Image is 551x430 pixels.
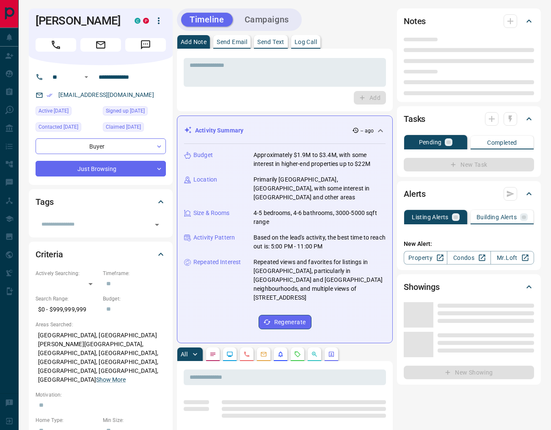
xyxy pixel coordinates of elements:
p: Motivation: [36,391,166,399]
p: Primarily [GEOGRAPHIC_DATA], [GEOGRAPHIC_DATA], with some interest in [GEOGRAPHIC_DATA] and other... [253,175,386,202]
p: Timeframe: [103,270,166,277]
p: Actively Searching: [36,270,99,277]
span: Active [DATE] [39,107,69,115]
span: Contacted [DATE] [39,123,78,131]
svg: Listing Alerts [277,351,284,358]
h2: Tags [36,195,53,209]
a: Mr.Loft [490,251,534,265]
p: Activity Pattern [193,233,235,242]
p: 4-5 bedrooms, 4-6 bathrooms, 3000-5000 sqft range [253,209,386,226]
p: Approximately $1.9M to $3.4M, with some interest in higher-end properties up to $22M [253,151,386,168]
p: Activity Summary [195,126,243,135]
p: Listing Alerts [412,214,449,220]
a: Condos [447,251,490,265]
p: Send Text [257,39,284,45]
p: Send Email [217,39,247,45]
p: Areas Searched: [36,321,166,328]
p: Budget [193,151,213,160]
div: Wed Sep 10 2025 [36,106,99,118]
span: Message [125,38,166,52]
div: condos.ca [135,18,141,24]
div: Fri Jul 11 2025 [36,122,99,134]
p: Repeated Interest [193,258,241,267]
h2: Notes [404,14,426,28]
div: Sat Jan 27 2024 [103,106,166,118]
p: Location [193,175,217,184]
svg: Lead Browsing Activity [226,351,233,358]
p: Building Alerts [477,214,517,220]
button: Campaigns [236,13,298,27]
h1: [PERSON_NAME] [36,14,122,28]
span: Call [36,38,76,52]
a: [EMAIL_ADDRESS][DOMAIN_NAME] [58,91,154,98]
p: Budget: [103,295,166,303]
h2: Showings [404,280,440,294]
div: property.ca [143,18,149,24]
p: Repeated views and favorites for listings in [GEOGRAPHIC_DATA], particularly in [GEOGRAPHIC_DATA]... [253,258,386,302]
p: -- ago [361,127,374,135]
p: All [181,351,187,357]
button: Open [151,219,163,231]
svg: Calls [243,351,250,358]
p: Log Call [295,39,317,45]
button: Regenerate [259,315,311,329]
p: New Alert: [404,240,534,248]
a: Property [404,251,447,265]
span: Email [80,38,121,52]
p: Min Size: [103,416,166,424]
h2: Tasks [404,112,425,126]
span: Claimed [DATE] [106,123,141,131]
button: Timeline [181,13,233,27]
div: Alerts [404,184,534,204]
svg: Notes [209,351,216,358]
h2: Criteria [36,248,63,261]
div: Showings [404,277,534,297]
div: Notes [404,11,534,31]
p: Home Type: [36,416,99,424]
svg: Email Verified [47,92,52,98]
p: [GEOGRAPHIC_DATA], [GEOGRAPHIC_DATA][PERSON_NAME][GEOGRAPHIC_DATA], [GEOGRAPHIC_DATA], [GEOGRAPHI... [36,328,166,387]
p: $0 - $999,999,999 [36,303,99,317]
button: Show More [96,375,126,384]
svg: Emails [260,351,267,358]
div: Just Browsing [36,161,166,176]
div: Buyer [36,138,166,154]
div: Activity Summary-- ago [184,123,386,138]
p: Based on the lead's activity, the best time to reach out is: 5:00 PM - 11:00 PM [253,233,386,251]
p: Search Range: [36,295,99,303]
div: Criteria [36,244,166,265]
p: Completed [487,140,517,146]
div: Sat Jan 27 2024 [103,122,166,134]
div: Tasks [404,109,534,129]
svg: Requests [294,351,301,358]
svg: Agent Actions [328,351,335,358]
button: Open [81,72,91,82]
svg: Opportunities [311,351,318,358]
h2: Alerts [404,187,426,201]
p: Add Note [181,39,207,45]
p: Pending [419,139,442,145]
div: Tags [36,192,166,212]
p: Size & Rooms [193,209,230,218]
span: Signed up [DATE] [106,107,145,115]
